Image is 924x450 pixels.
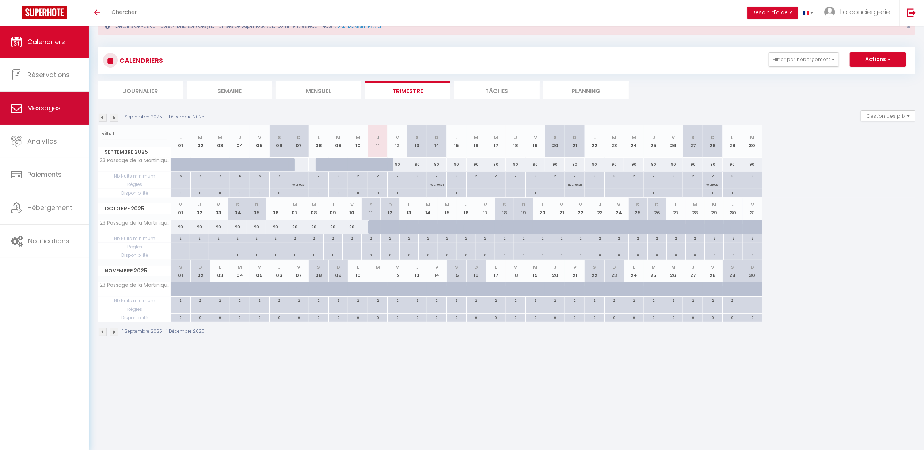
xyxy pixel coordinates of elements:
[526,172,545,179] div: 2
[590,234,609,241] div: 2
[209,251,228,258] div: 1
[217,201,220,208] abbr: V
[593,134,596,141] abbr: L
[27,203,72,212] span: Hébergement
[304,251,323,258] div: 1
[171,220,190,234] div: 90
[400,251,418,258] div: 0
[644,172,663,179] div: 2
[376,134,379,141] abbr: J
[285,220,304,234] div: 90
[565,172,585,179] div: 2
[705,198,724,220] th: 29
[228,234,247,241] div: 2
[361,198,380,220] th: 11
[525,125,545,158] th: 19
[27,103,61,113] span: Messages
[368,172,387,179] div: 2
[545,125,565,158] th: 20
[323,220,342,234] div: 90
[348,125,368,158] th: 10
[171,172,190,179] div: 5
[426,201,430,208] abbr: M
[336,134,341,141] abbr: M
[419,198,438,220] th: 14
[609,198,628,220] th: 24
[526,189,545,196] div: 1
[743,234,762,241] div: 2
[525,158,545,171] div: 90
[663,125,683,158] th: 26
[750,134,754,141] abbr: M
[706,180,719,187] p: No Checkin
[171,234,190,241] div: 2
[723,125,742,158] th: 29
[285,251,304,258] div: 1
[644,189,663,196] div: 1
[190,234,209,241] div: 2
[590,198,609,220] th: 23
[28,236,69,245] span: Notifications
[438,251,457,258] div: 0
[629,234,647,241] div: 2
[585,172,604,179] div: 2
[467,125,486,158] th: 16
[743,198,762,220] th: 31
[683,158,703,171] div: 90
[6,3,28,25] button: Ouvrir le widget de chat LiveChat
[270,189,289,196] div: 0
[430,180,444,187] p: No Checkin
[723,189,742,196] div: 1
[388,125,407,158] th: 12
[447,158,467,171] div: 90
[210,172,230,179] div: 5
[407,158,427,171] div: 90
[686,234,704,241] div: 2
[407,172,427,179] div: 2
[304,220,323,234] div: 90
[861,110,915,121] button: Gestion des prix
[514,234,533,241] div: 2
[435,134,439,141] abbr: D
[686,198,705,220] th: 28
[533,198,552,220] th: 20
[723,158,742,171] div: 90
[484,201,487,208] abbr: V
[419,234,437,241] div: 2
[122,114,205,121] p: 1 Septembre 2025 - 1 Décembre 2025
[683,172,703,179] div: 2
[278,134,281,141] abbr: S
[612,134,616,141] abbr: M
[230,189,250,196] div: 0
[644,125,663,158] th: 25
[190,198,209,220] th: 02
[388,189,407,196] div: 1
[415,134,419,141] abbr: S
[522,201,525,208] abbr: D
[543,81,629,99] li: Planning
[624,125,644,158] th: 24
[297,134,301,141] abbr: D
[190,220,209,234] div: 90
[22,6,67,19] img: Super Booking
[381,251,399,258] div: 0
[238,134,241,141] abbr: J
[495,198,514,220] th: 18
[312,201,316,208] abbr: M
[565,189,585,196] div: 1
[343,251,361,258] div: 1
[247,220,266,234] div: 90
[559,201,564,208] abbr: M
[906,24,910,30] button: Close
[427,189,446,196] div: 1
[368,125,388,158] th: 11
[494,134,498,141] abbr: M
[324,234,342,241] div: 2
[476,198,495,220] th: 17
[691,134,695,141] abbr: S
[328,125,348,158] th: 09
[731,134,734,141] abbr: L
[285,234,304,241] div: 2
[457,234,476,241] div: 2
[467,158,486,171] div: 90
